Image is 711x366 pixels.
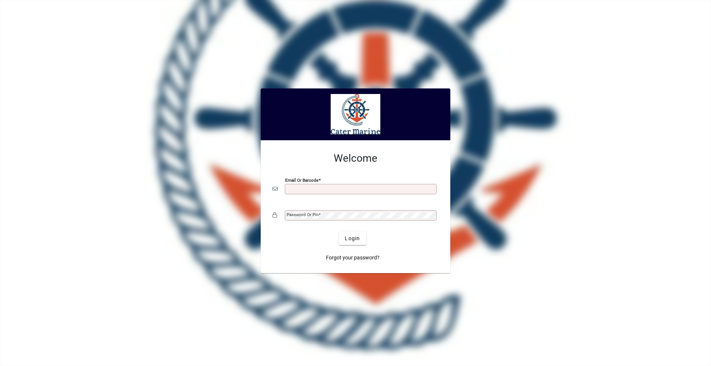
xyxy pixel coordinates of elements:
[339,232,366,245] button: Login
[287,212,318,217] mat-label: Password or Pin
[323,251,383,264] a: Forgot your password?
[273,152,438,165] h2: Welcome
[285,178,318,183] mat-label: Email or Barcode
[345,235,360,242] span: Login
[326,254,380,262] span: Forgot your password?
